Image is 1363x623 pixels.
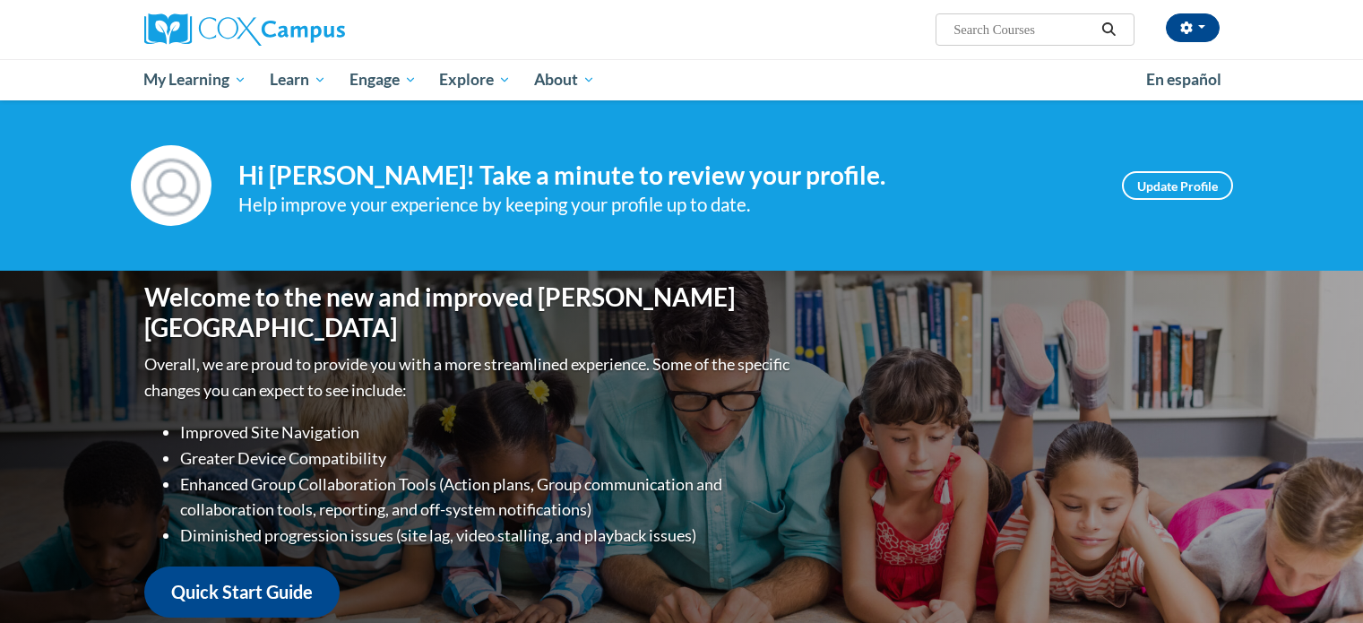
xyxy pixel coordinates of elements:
[180,446,794,472] li: Greater Device Compatibility
[144,567,340,618] a: Quick Start Guide
[258,59,338,100] a: Learn
[180,523,794,549] li: Diminished progression issues (site lag, video stalling, and playback issues)
[144,13,485,46] a: Cox Campus
[338,59,428,100] a: Engage
[144,13,345,46] img: Cox Campus
[238,190,1095,220] div: Help improve your experience by keeping your profile up to date.
[238,160,1095,191] h4: Hi [PERSON_NAME]! Take a minute to review your profile.
[1134,61,1233,99] a: En español
[1146,70,1221,89] span: En español
[131,145,211,226] img: Profile Image
[534,69,595,91] span: About
[270,69,326,91] span: Learn
[133,59,259,100] a: My Learning
[144,282,794,342] h1: Welcome to the new and improved [PERSON_NAME][GEOGRAPHIC_DATA]
[1166,13,1220,42] button: Account Settings
[349,69,417,91] span: Engage
[522,59,607,100] a: About
[117,59,1247,100] div: Main menu
[180,420,794,446] li: Improved Site Navigation
[144,351,794,403] p: Overall, we are proud to provide you with a more streamlined experience. Some of the specific cha...
[1095,19,1122,40] button: Search
[143,69,246,91] span: My Learning
[952,19,1095,40] input: Search Courses
[180,472,794,523] li: Enhanced Group Collaboration Tools (Action plans, Group communication and collaboration tools, re...
[439,69,511,91] span: Explore
[427,59,522,100] a: Explore
[1291,551,1349,609] iframe: Button to launch messaging window
[1122,171,1233,200] a: Update Profile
